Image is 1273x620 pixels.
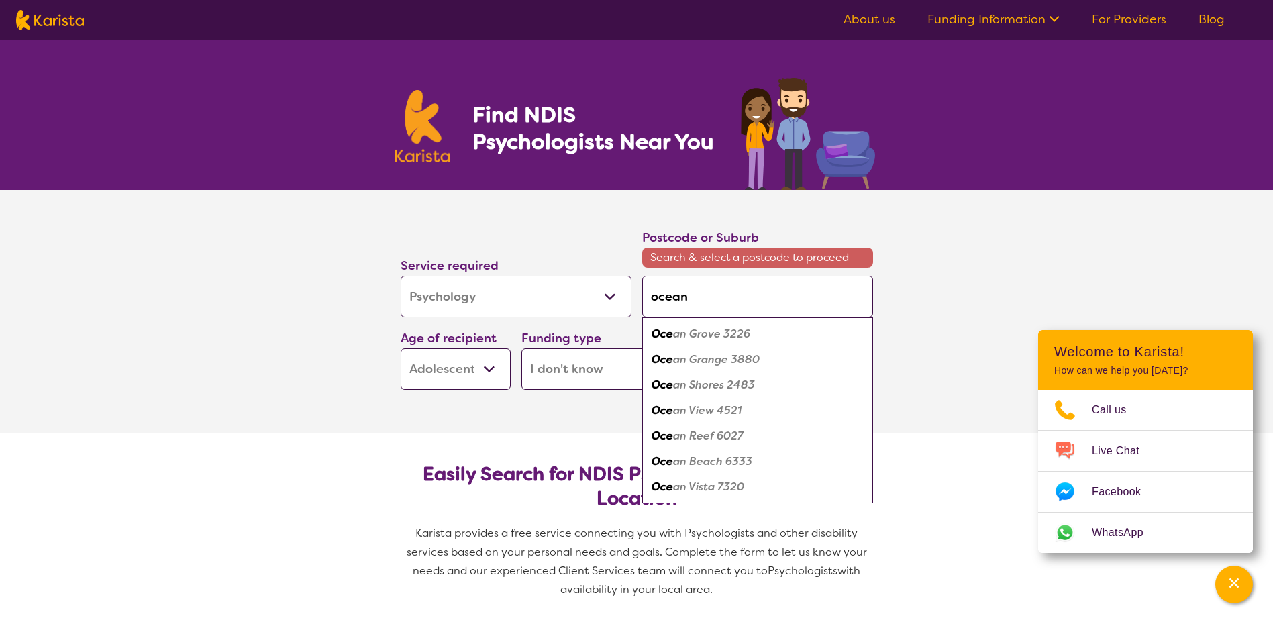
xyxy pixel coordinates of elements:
[673,403,742,417] em: an View 4521
[652,352,673,366] em: Oce
[927,11,1060,28] a: Funding Information
[472,101,721,155] h1: Find NDIS Psychologists Near You
[652,378,673,392] em: Oce
[649,449,866,474] div: Ocean Beach 6333
[1054,344,1237,360] h2: Welcome to Karista!
[521,330,601,346] label: Funding type
[1038,513,1253,553] a: Web link opens in a new tab.
[1092,400,1143,420] span: Call us
[673,352,760,366] em: an Grange 3880
[673,454,752,468] em: an Beach 6333
[642,248,873,268] span: Search & select a postcode to proceed
[411,462,862,511] h2: Easily Search for NDIS Psychologists by Need & Location
[1038,390,1253,553] ul: Choose channel
[649,398,866,423] div: Ocean View 4521
[401,330,497,346] label: Age of recipient
[1092,523,1160,543] span: WhatsApp
[401,258,499,274] label: Service required
[1199,11,1225,28] a: Blog
[1054,365,1237,376] p: How can we help you [DATE]?
[649,423,866,449] div: Ocean Reef 6027
[768,564,837,578] span: Psychologists
[649,321,866,347] div: Ocean Grove 3226
[673,480,744,494] em: an Vista 7320
[652,327,673,341] em: Oce
[844,11,895,28] a: About us
[649,474,866,500] div: Ocean Vista 7320
[1038,330,1253,553] div: Channel Menu
[673,327,750,341] em: an Grove 3226
[673,429,744,443] em: an Reef 6027
[1215,566,1253,603] button: Channel Menu
[395,90,450,162] img: Karista logo
[736,72,878,190] img: psychology
[16,10,84,30] img: Karista logo
[642,229,759,246] label: Postcode or Suburb
[652,480,673,494] em: Oce
[649,347,866,372] div: Ocean Grange 3880
[649,372,866,398] div: Ocean Shores 2483
[1092,482,1157,502] span: Facebook
[652,429,673,443] em: Oce
[642,276,873,317] input: Type
[407,526,870,578] span: Karista provides a free service connecting you with Psychologists and other disability services b...
[652,403,673,417] em: Oce
[652,454,673,468] em: Oce
[1092,441,1156,461] span: Live Chat
[1092,11,1166,28] a: For Providers
[673,378,755,392] em: an Shores 2483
